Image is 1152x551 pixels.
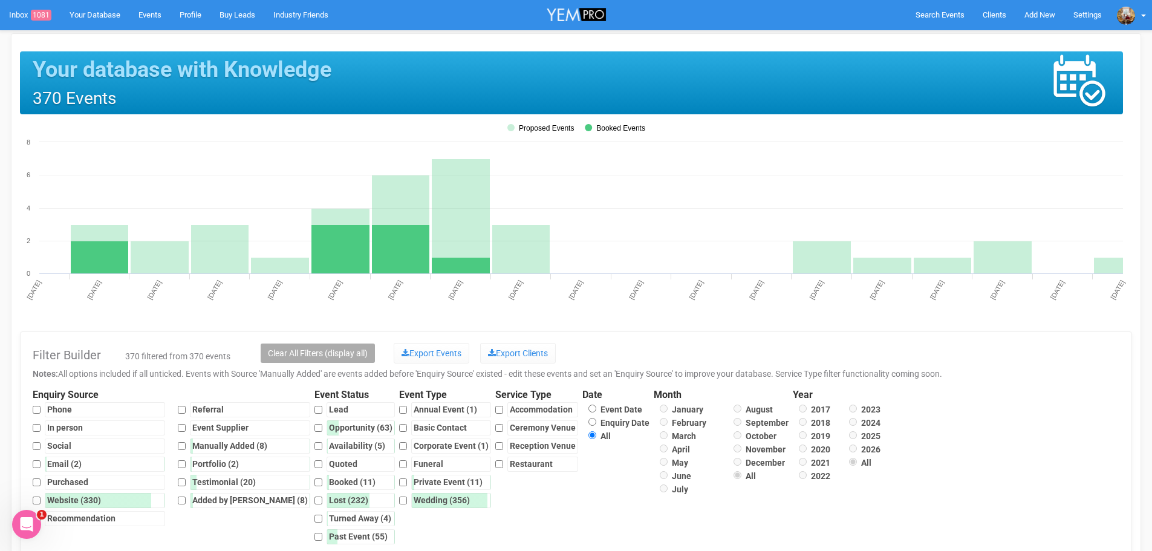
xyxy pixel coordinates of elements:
[507,402,578,417] div: Accommodation
[33,439,41,454] input: Social
[33,368,1119,380] div: All options included if all unticked. Events with Source 'Manually Added' are events added before...
[411,439,491,454] div: Corporate Event (1)
[387,279,404,301] tspan: [DATE]
[727,418,789,428] label: September
[31,10,51,21] span: 1081
[178,493,186,508] input: Added by [PERSON_NAME] (8)
[799,471,807,479] input: 2022
[495,439,503,454] input: Reception Venue
[868,279,885,301] tspan: [DATE]
[27,139,30,146] tspan: 8
[588,405,596,412] input: Event Date
[206,279,223,301] tspan: [DATE]
[849,418,857,426] input: 2024
[582,405,642,414] label: Event Date
[660,484,668,492] input: July
[793,418,830,428] label: 2018
[178,457,186,472] input: Portfolio (2)
[399,388,495,402] legend: Event Type
[146,279,163,301] tspan: [DATE]
[178,475,186,490] input: Testimonial (20)
[1049,279,1066,301] tspan: [DATE]
[793,405,830,414] label: 2017
[688,279,705,301] tspan: [DATE]
[399,475,407,490] input: Private Event (11)
[507,420,578,435] div: Ceremony Venue
[628,279,645,301] tspan: [DATE]
[519,124,574,132] tspan: Proposed Events
[327,475,395,490] div: Booked (11)
[507,279,524,301] tspan: [DATE]
[654,418,706,428] label: February
[190,475,310,490] div: Testimonial (20)
[399,493,407,508] input: Wedding (356)
[266,279,283,301] tspan: [DATE]
[399,439,407,454] input: Corporate Event (1)
[660,405,668,412] input: January
[33,475,41,490] input: Purchased
[314,439,322,454] input: Availability (5)
[793,431,830,441] label: 2019
[314,529,322,544] input: Past Event (55)
[190,402,310,417] div: Referral
[654,471,691,481] label: June
[727,405,773,414] label: August
[799,458,807,466] input: 2021
[314,388,399,402] legend: Event Status
[983,10,1006,19] span: Clients
[178,439,186,454] input: Manually Added (8)
[660,471,668,479] input: June
[793,445,830,454] label: 2020
[507,439,578,454] div: Reception Venue
[33,420,41,435] input: In person
[190,457,310,472] div: Portfolio (2)
[33,58,331,82] h1: Your database with Knowledge
[178,402,186,417] input: Referral
[27,171,30,178] tspan: 6
[748,279,765,301] tspan: [DATE]
[1024,10,1055,19] span: Add New
[843,418,880,428] label: 2024
[447,279,464,301] tspan: [DATE]
[314,493,322,508] input: Lost (232)
[327,420,395,435] div: Opportunity (63)
[327,457,395,472] div: Quoted
[734,471,741,479] input: All
[849,445,857,452] input: 2026
[27,237,30,244] tspan: 2
[793,388,885,402] legend: Year
[411,457,491,472] div: Funeral
[33,493,41,508] input: Website (330)
[588,418,596,426] input: Enquiry Date
[314,420,322,435] input: Opportunity (63)
[394,343,469,364] a: Export Events
[727,458,785,468] label: December
[916,10,965,19] span: Search Events
[45,457,165,472] div: Email (2)
[582,388,654,402] legend: Date
[399,420,407,435] input: Basic Contact
[929,279,946,301] tspan: [DATE]
[327,493,395,508] div: Lost (232)
[849,405,857,412] input: 2023
[33,388,314,402] legend: Enquiry Source
[495,402,503,417] input: Accommodation
[793,471,830,481] label: 2022
[596,124,645,132] tspan: Booked Events
[799,445,807,452] input: 2020
[734,445,741,452] input: November
[327,529,395,544] div: Past Event (55)
[808,279,825,301] tspan: [DATE]
[495,388,582,402] legend: Service Type
[33,90,331,108] h1: 370 Events
[582,418,649,428] label: Enquiry Date
[411,475,491,490] div: Private Event (11)
[125,350,244,368] div: 370 filtered from 370 events
[314,402,322,417] input: Lead
[45,475,165,490] div: Purchased
[190,439,310,454] div: Manually Added (8)
[495,420,503,435] input: Ceremony Venue
[843,458,871,468] label: All
[178,420,186,435] input: Event Supplier
[727,471,756,481] label: All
